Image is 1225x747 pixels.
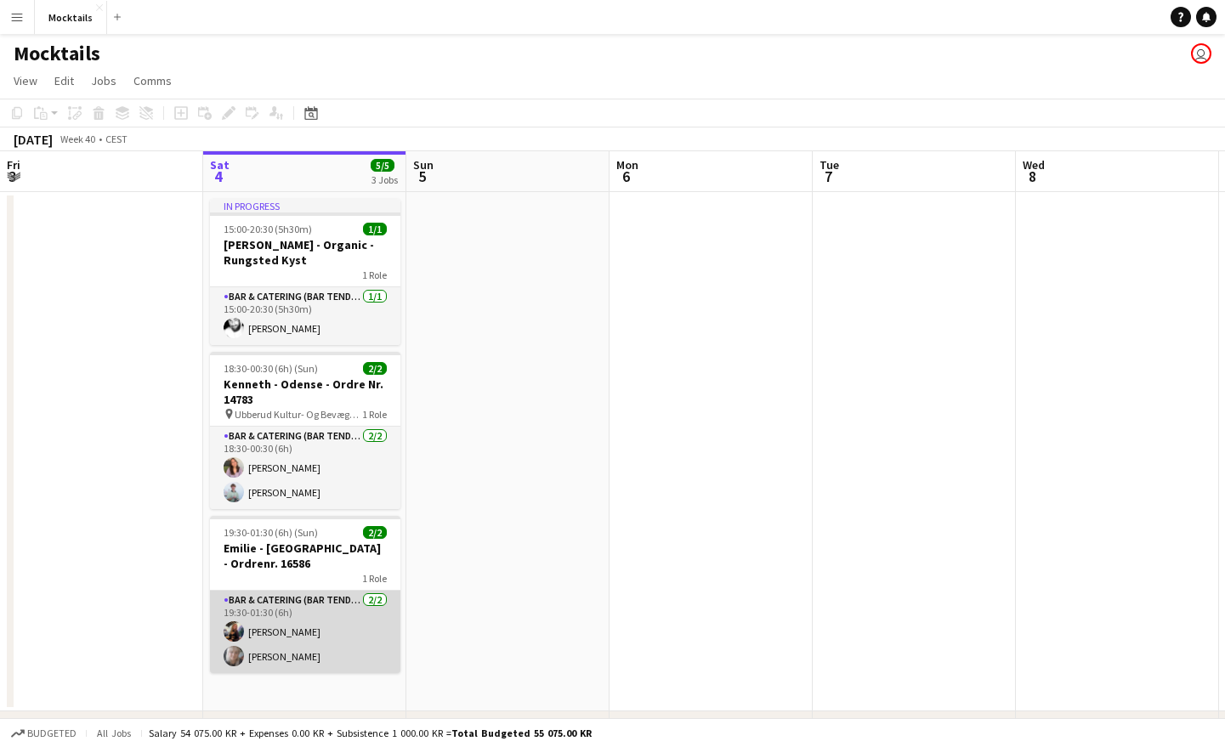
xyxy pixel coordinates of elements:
span: 1 Role [362,408,387,421]
button: Mocktails [35,1,107,34]
a: View [7,70,44,92]
h1: Mocktails [14,41,100,66]
span: 6 [614,167,638,186]
span: Budgeted [27,727,77,739]
app-job-card: 19:30-01:30 (6h) (Sun)2/2Emilie - [GEOGRAPHIC_DATA] - Ordrenr. 165861 RoleBar & Catering (Bar Ten... [210,516,400,673]
span: View [14,73,37,88]
span: Sat [210,157,230,173]
span: 2/2 [363,362,387,375]
div: CEST [105,133,128,145]
a: Jobs [84,70,123,92]
span: All jobs [94,727,134,739]
span: 15:00-20:30 (5h30m) [224,223,312,235]
app-card-role: Bar & Catering (Bar Tender)2/219:30-01:30 (6h)[PERSON_NAME][PERSON_NAME] [210,591,400,673]
span: Tue [820,157,839,173]
span: Sun [413,157,434,173]
button: Budgeted [9,724,79,743]
span: Edit [54,73,74,88]
app-card-role: Bar & Catering (Bar Tender)1/115:00-20:30 (5h30m)[PERSON_NAME] [210,287,400,345]
span: 18:30-00:30 (6h) (Sun) [224,362,318,375]
span: 5/5 [371,159,394,172]
span: 8 [1020,167,1045,186]
a: Edit [48,70,81,92]
span: 2/2 [363,526,387,539]
h3: Emilie - [GEOGRAPHIC_DATA] - Ordrenr. 16586 [210,540,400,571]
a: Comms [127,70,179,92]
span: Week 40 [56,133,99,145]
span: 1 Role [362,269,387,281]
span: Wed [1023,157,1045,173]
span: 7 [817,167,839,186]
span: Total Budgeted 55 075.00 KR [451,727,592,739]
span: Fri [7,157,20,173]
span: Comms [133,73,172,88]
span: 3 [4,167,20,186]
h3: Kenneth - Odense - Ordre Nr. 14783 [210,376,400,407]
div: Salary 54 075.00 KR + Expenses 0.00 KR + Subsistence 1 000.00 KR = [149,727,592,739]
app-job-card: 18:30-00:30 (6h) (Sun)2/2Kenneth - Odense - Ordre Nr. 14783 Ubberud Kultur- Og Bevægelseshus1 Rol... [210,352,400,509]
span: Ubberud Kultur- Og Bevægelseshus [235,408,362,421]
span: 4 [207,167,230,186]
span: Jobs [91,73,116,88]
div: New group [27,716,90,733]
app-job-card: In progress15:00-20:30 (5h30m)1/1[PERSON_NAME] - Organic - Rungsted Kyst1 RoleBar & Catering (Bar... [210,199,400,345]
div: In progress [210,199,400,212]
span: Mon [616,157,638,173]
div: [DATE] [14,131,53,148]
app-card-role: Bar & Catering (Bar Tender)2/218:30-00:30 (6h)[PERSON_NAME][PERSON_NAME] [210,427,400,509]
div: 3 Jobs [371,173,398,186]
app-user-avatar: Hektor Pantas [1191,43,1211,64]
span: 19:30-01:30 (6h) (Sun) [224,526,318,539]
h3: [PERSON_NAME] - Organic - Rungsted Kyst [210,237,400,268]
span: 1/1 [363,223,387,235]
span: 5 [411,167,434,186]
span: 1 Role [362,572,387,585]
